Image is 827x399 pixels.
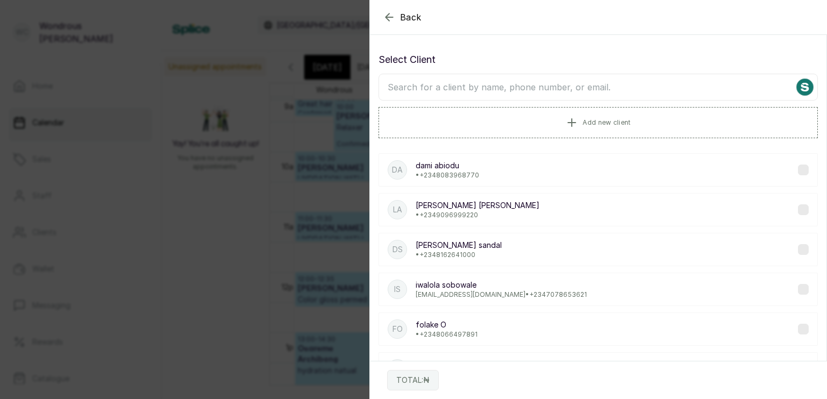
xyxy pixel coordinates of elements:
[379,52,818,67] p: Select Client
[394,284,401,295] p: is
[416,251,502,259] p: • +234 8162641000
[393,244,403,255] p: ds
[416,359,588,370] p: mrs. Ajeigbe
[416,240,502,251] p: [PERSON_NAME] sandal
[416,211,539,219] p: • +234 9096999220
[416,200,539,211] p: [PERSON_NAME] [PERSON_NAME]
[379,74,818,101] input: Search for a client by name, phone number, or email.
[393,324,403,334] p: fO
[400,11,422,24] span: Back
[396,375,430,386] p: TOTAL: ₦
[416,171,479,180] p: • +234 8083968770
[393,204,402,215] p: la
[583,118,630,127] span: Add new client
[416,160,479,171] p: dami abiodu
[416,290,587,299] p: [EMAIL_ADDRESS][DOMAIN_NAME] • +234 7078653621
[383,11,422,24] button: Back
[416,330,478,339] p: • +234 8066497891
[392,165,403,175] p: da
[379,107,818,138] button: Add new client
[416,319,478,330] p: folake O
[416,280,587,290] p: iwalola sobowale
